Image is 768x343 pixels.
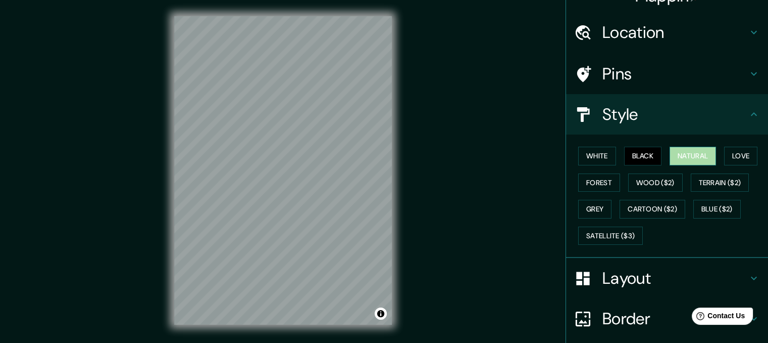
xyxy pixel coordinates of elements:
[678,304,757,332] iframe: Help widget launcher
[602,268,748,288] h4: Layout
[566,258,768,298] div: Layout
[691,174,749,192] button: Terrain ($2)
[578,174,620,192] button: Forest
[578,200,611,219] button: Grey
[670,147,716,165] button: Natural
[578,147,616,165] button: White
[566,298,768,339] div: Border
[602,22,748,42] h4: Location
[578,227,643,245] button: Satellite ($3)
[566,94,768,135] div: Style
[620,200,685,219] button: Cartoon ($2)
[566,54,768,94] div: Pins
[602,104,748,124] h4: Style
[724,147,757,165] button: Love
[602,64,748,84] h4: Pins
[624,147,662,165] button: Black
[566,12,768,53] div: Location
[602,309,748,329] h4: Border
[174,16,392,325] canvas: Map
[628,174,683,192] button: Wood ($2)
[375,308,387,320] button: Toggle attribution
[693,200,741,219] button: Blue ($2)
